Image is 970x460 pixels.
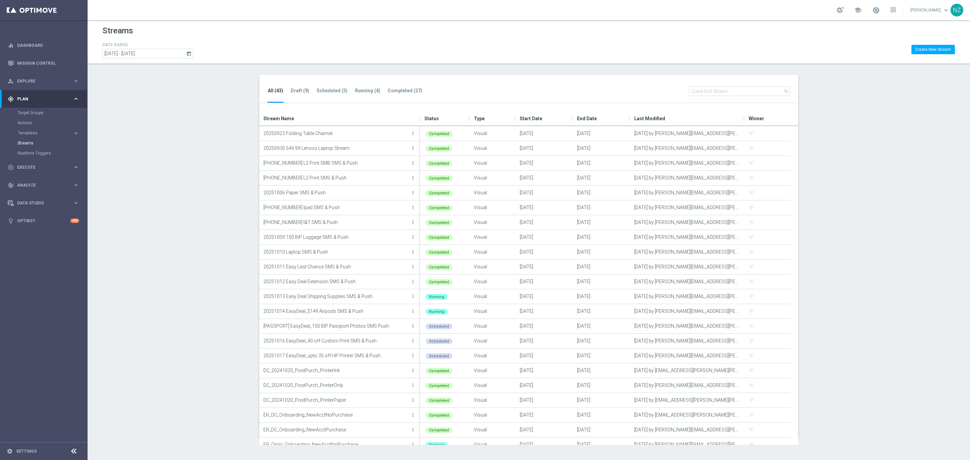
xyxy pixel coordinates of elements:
div: [DATE] by [EMAIL_ADDRESS][PERSON_NAME][PERSON_NAME][DOMAIN_NAME] [630,408,745,422]
i: more_vert [410,220,416,225]
div: Streams [18,138,87,148]
span: Status [424,112,439,125]
div: Completed [426,250,452,255]
div: [DATE] by [PERSON_NAME][EMAIL_ADDRESS][PERSON_NAME][PERSON_NAME][DOMAIN_NAME] [630,126,745,141]
div: Completed [426,264,452,270]
input: Quick find Stream [689,87,790,96]
div: [DATE] by [PERSON_NAME][EMAIL_ADDRESS][PERSON_NAME][PERSON_NAME][DOMAIN_NAME] [630,334,745,348]
div: Visual [470,245,516,259]
a: Streams [18,140,70,146]
div: Visual [470,230,516,244]
a: Dashboard [17,36,79,54]
div: [DATE] [573,437,630,452]
div: [DATE] [573,186,630,200]
span: End Date [577,112,597,125]
button: today [185,49,193,59]
button: more_vert [410,156,416,170]
button: track_changes Analyze keyboard_arrow_right [7,183,79,188]
div: Completed [426,235,452,240]
i: today [186,51,192,57]
div: Visual [470,141,516,156]
i: gps_fixed [8,96,14,102]
div: lightbulb Optibot +10 [7,218,79,224]
a: Actions [18,120,70,126]
i: more_vert [410,294,416,299]
button: more_vert [410,127,416,140]
button: more_vert [410,379,416,392]
tab-header: Scheduled (3) [317,88,348,94]
i: keyboard_arrow_right [73,164,79,170]
i: more_vert [410,160,416,166]
div: Visual [470,289,516,304]
div: [DATE] [516,156,573,170]
button: Mission Control [7,61,79,66]
div: [DATE] by [PERSON_NAME][EMAIL_ADDRESS][PERSON_NAME][PERSON_NAME][DOMAIN_NAME] [630,260,745,274]
div: Visual [470,171,516,185]
p: 20251007 Ipad SMS & Push [263,202,409,212]
div: [DATE] by [PERSON_NAME][EMAIL_ADDRESS][PERSON_NAME][PERSON_NAME][DOMAIN_NAME] [630,304,745,319]
div: Visual [470,126,516,141]
div: [DATE] by [PERSON_NAME][EMAIL_ADDRESS][PERSON_NAME][PERSON_NAME][DOMAIN_NAME] [630,200,745,215]
i: more_vert [410,249,416,255]
div: [DATE] [516,319,573,333]
div: Visual [470,393,516,407]
p: 20250923 Folding Table Channel [263,128,409,138]
div: [DATE] [573,304,630,319]
div: Data Studio [8,200,73,206]
button: Create New Stream [911,45,955,54]
div: Visual [470,186,516,200]
a: Realtime Triggers [18,151,70,156]
div: play_circle_outline Execute keyboard_arrow_right [7,165,79,170]
tab-header: Draft (9) [291,88,309,94]
div: Scheduled [426,338,452,344]
div: [DATE] [516,437,573,452]
div: Running [426,294,448,300]
p: 20251002 L2 Print SMB SMS & Push [263,158,409,168]
div: [DATE] by [PERSON_NAME][EMAIL_ADDRESS][PERSON_NAME][PERSON_NAME][DOMAIN_NAME] [630,186,745,200]
div: [DATE] by [PERSON_NAME][EMAIL_ADDRESS][PERSON_NAME][PERSON_NAME][DOMAIN_NAME] [630,319,745,333]
div: Completed [426,190,452,196]
a: Optibot [17,212,70,230]
div: [DATE] [573,423,630,437]
p: 20251012 Easy Deal Extension SMS & Push [263,276,409,287]
p: 20251008 I&T SMS & Push [263,217,409,227]
i: more_vert [410,338,416,343]
i: keyboard_arrow_right [73,182,79,188]
button: more_vert [410,364,416,377]
span: Analyze [17,183,73,187]
div: Visual [470,200,516,215]
div: [DATE] [573,378,630,393]
div: Running [426,442,448,448]
div: Mission Control [8,54,79,72]
div: +10 [70,219,79,223]
p: DC_20241020_PostPurch_PrinterPaper [263,395,409,405]
button: more_vert [410,408,416,422]
div: [DATE] [516,349,573,363]
div: Running [426,309,448,315]
div: Completed [426,175,452,181]
div: [DATE] [516,186,573,200]
div: [DATE] [573,171,630,185]
i: settings [7,448,13,454]
div: [DATE] by [PERSON_NAME][EMAIL_ADDRESS][PERSON_NAME][PERSON_NAME][DOMAIN_NAME] [630,156,745,170]
div: Completed [426,131,452,137]
p: DC_20241020_PostPurch_PrinterInk [263,365,409,375]
div: [DATE] by [EMAIL_ADDRESS][PERSON_NAME][PERSON_NAME][DOMAIN_NAME] [630,393,745,407]
div: [DATE] by [PERSON_NAME][EMAIL_ADDRESS][PERSON_NAME][PERSON_NAME][DOMAIN_NAME] [630,378,745,393]
button: more_vert [410,334,416,348]
div: [DATE] [573,349,630,363]
div: [DATE] by [PERSON_NAME][EMAIL_ADDRESS][PERSON_NAME][PERSON_NAME][DOMAIN_NAME] [630,423,745,437]
span: Stream Name [263,112,294,125]
button: gps_fixed Plan keyboard_arrow_right [7,96,79,102]
p: ER_Omni_Onboarding_NewAcctNoPurchase [263,439,409,450]
div: person_search Explore keyboard_arrow_right [7,78,79,84]
h4: DATE RANGE [102,42,193,47]
button: more_vert [410,290,416,303]
div: [DATE] by [PERSON_NAME][EMAIL_ADDRESS][PERSON_NAME][PERSON_NAME][DOMAIN_NAME] [630,171,745,185]
tab-header: Running (4) [355,88,380,94]
div: [DATE] [516,230,573,244]
a: Target Groups [18,110,70,116]
p: ER_DC_Onboarding_NewAcctNoPurchase [263,410,409,420]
